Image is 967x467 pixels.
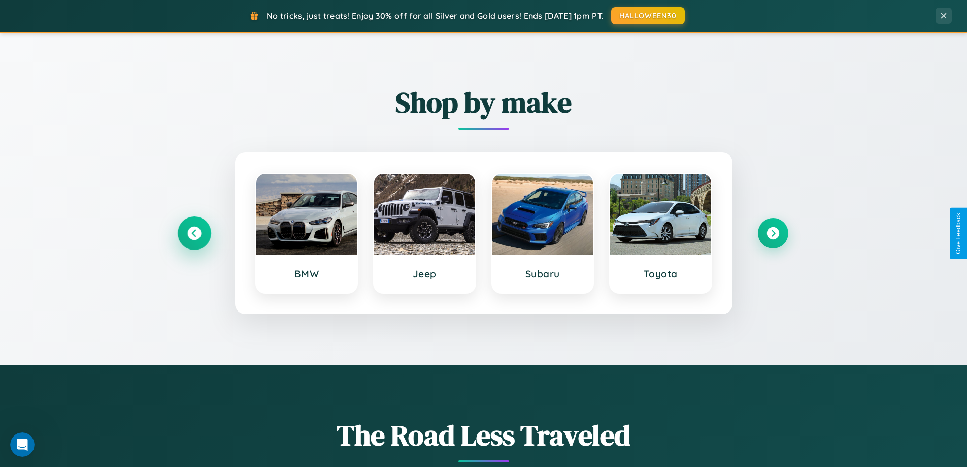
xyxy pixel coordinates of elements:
[384,268,465,280] h3: Jeep
[179,83,788,122] h2: Shop by make
[611,7,685,24] button: HALLOWEEN30
[266,11,604,21] span: No tricks, just treats! Enjoy 30% off for all Silver and Gold users! Ends [DATE] 1pm PT.
[179,416,788,455] h1: The Road Less Traveled
[266,268,347,280] h3: BMW
[955,213,962,254] div: Give Feedback
[503,268,583,280] h3: Subaru
[620,268,701,280] h3: Toyota
[10,432,35,457] iframe: Intercom live chat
